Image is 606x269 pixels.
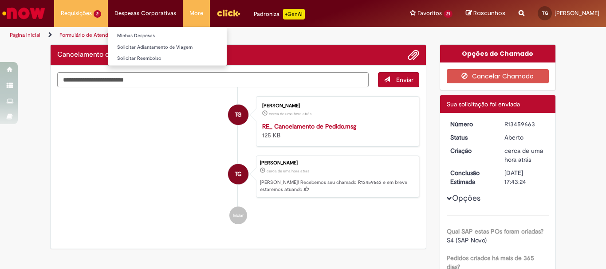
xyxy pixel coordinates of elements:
div: [PERSON_NAME] [262,103,410,109]
textarea: Digite sua mensagem aqui... [57,72,369,87]
div: R13459663 [504,120,546,129]
button: Adicionar anexos [408,49,419,61]
img: click_logo_yellow_360x200.png [216,6,240,19]
time: 28/08/2025 17:43:20 [267,168,309,174]
span: More [189,9,203,18]
ul: Despesas Corporativas [108,27,227,66]
span: cerca de uma hora atrás [504,147,543,164]
h2: Cancelamento ou Encerramento de Pedido Histórico de tíquete [57,51,193,59]
span: cerca de uma hora atrás [269,111,311,117]
p: +GenAi [283,9,305,19]
span: Sua solicitação foi enviada [447,100,520,108]
dt: Status [444,133,498,142]
p: [PERSON_NAME]! Recebemos seu chamado R13459663 e em breve estaremos atuando. [260,179,414,193]
div: Thaima Almeida Guimaraes [228,105,248,125]
span: Enviar [396,76,413,84]
div: Padroniza [254,9,305,19]
button: Enviar [378,72,419,87]
img: ServiceNow [1,4,47,22]
span: Rascunhos [473,9,505,17]
a: Solicitar Reembolso [108,54,227,63]
div: [DATE] 17:43:24 [504,168,546,186]
b: Qual SAP estas POs foram criadas? [447,227,543,235]
button: Cancelar Chamado [447,69,549,83]
span: Favoritos [417,9,442,18]
a: RE_ Cancelamento de Pedido.msg [262,122,356,130]
ul: Histórico de tíquete [57,87,419,234]
span: TG [235,104,242,125]
dt: Criação [444,146,498,155]
dt: Número [444,120,498,129]
a: Página inicial [10,31,40,39]
span: 21 [444,10,453,18]
a: Rascunhos [466,9,505,18]
time: 28/08/2025 17:43:17 [269,111,311,117]
time: 28/08/2025 17:43:20 [504,147,543,164]
span: TG [542,10,548,16]
span: Requisições [61,9,92,18]
span: 2 [94,10,101,18]
div: Aberto [504,133,546,142]
span: [PERSON_NAME] [555,9,599,17]
div: 28/08/2025 17:43:20 [504,146,546,164]
span: cerca de uma hora atrás [267,168,309,174]
a: Minhas Despesas [108,31,227,41]
a: Formulário de Atendimento [59,31,125,39]
li: Thaima Almeida Guimaraes [57,156,419,198]
span: S4 (SAP Novo) [447,236,487,244]
ul: Trilhas de página [7,27,397,43]
div: [PERSON_NAME] [260,160,414,166]
div: Opções do Chamado [440,45,556,62]
span: TG [235,164,242,185]
dt: Conclusão Estimada [444,168,498,186]
span: Despesas Corporativas [114,9,176,18]
a: Solicitar Adiantamento de Viagem [108,43,227,52]
div: 125 KB [262,122,410,140]
div: Thaima Almeida Guimaraes [228,164,248,184]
